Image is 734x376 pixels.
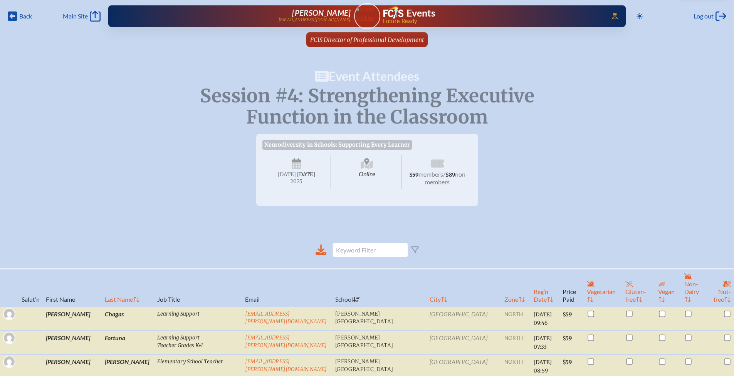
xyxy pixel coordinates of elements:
[332,331,427,354] td: [PERSON_NAME][GEOGRAPHIC_DATA]
[531,269,559,307] th: Reg’n Date
[292,8,351,17] span: [PERSON_NAME]
[383,18,601,24] span: Future Ready
[534,311,552,326] span: [DATE] 09:46
[694,12,714,20] span: Log out
[18,269,43,307] th: Salut’n
[501,307,531,331] td: north
[563,335,572,342] span: $59
[63,12,88,20] span: Main Site
[409,172,418,178] span: $59
[354,3,380,29] a: User Avatar
[418,170,443,178] span: members
[200,84,534,129] span: Session #4: Strengthening Executive Function in the Classroom
[559,269,584,307] th: Price Paid
[245,311,327,325] a: [EMAIL_ADDRESS][PERSON_NAME][DOMAIN_NAME]
[310,36,424,43] span: FCIS Director of Professional Development
[427,269,501,307] th: City
[383,6,601,24] div: FCIS Events — Future ready
[681,269,709,307] th: Non-Dairy
[443,170,445,178] span: /
[245,334,327,349] a: [EMAIL_ADDRESS][PERSON_NAME][DOMAIN_NAME]
[102,269,154,307] th: Last Name
[102,331,154,354] td: Fortuna
[269,179,325,184] span: 2025
[4,356,15,367] img: Gravatar
[534,359,552,374] span: [DATE] 08:59
[43,331,102,354] td: [PERSON_NAME]
[245,358,327,373] a: [EMAIL_ADDRESS][PERSON_NAME][DOMAIN_NAME]
[501,331,531,354] td: north
[534,335,552,350] span: [DATE] 07:33
[154,331,242,354] td: Learning Support Teacher Grades K+1
[427,331,501,354] td: [GEOGRAPHIC_DATA]
[4,309,15,319] img: Gravatar
[133,8,351,24] a: [PERSON_NAME][EMAIL_ADDRESS][DOMAIN_NAME]
[19,12,32,20] span: Back
[43,269,102,307] th: First Name
[563,311,572,318] span: $59
[425,170,468,185] span: non-members
[406,8,435,18] h1: Events
[332,307,427,331] td: [PERSON_NAME][GEOGRAPHIC_DATA]
[262,140,412,149] span: Neurodiversity in Schools: Supporting Every Learner
[63,11,101,22] a: Main Site
[427,307,501,331] td: [GEOGRAPHIC_DATA]
[383,6,403,18] img: Florida Council of Independent Schools
[351,3,383,23] img: User Avatar
[333,155,401,189] span: Online
[445,172,455,178] span: $89
[316,244,326,256] div: Download to CSV
[43,307,102,331] td: [PERSON_NAME]
[584,269,622,307] th: Vegetarian
[102,307,154,331] td: Chagas
[154,307,242,331] td: Learning Support
[297,171,315,178] span: [DATE]
[709,269,734,307] th: Nut-free
[622,269,655,307] th: Gluten-free
[333,243,408,257] input: Keyword Filter
[501,269,531,307] th: Zone
[154,269,242,307] th: Job Title
[4,333,15,343] img: Gravatar
[279,17,351,22] p: [EMAIL_ADDRESS][DOMAIN_NAME]
[383,6,435,20] a: FCIS LogoEvents
[242,269,332,307] th: Email
[563,359,572,366] span: $59
[655,269,681,307] th: Vegan
[307,32,427,47] a: FCIS Director of Professional Development
[278,171,296,178] span: [DATE]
